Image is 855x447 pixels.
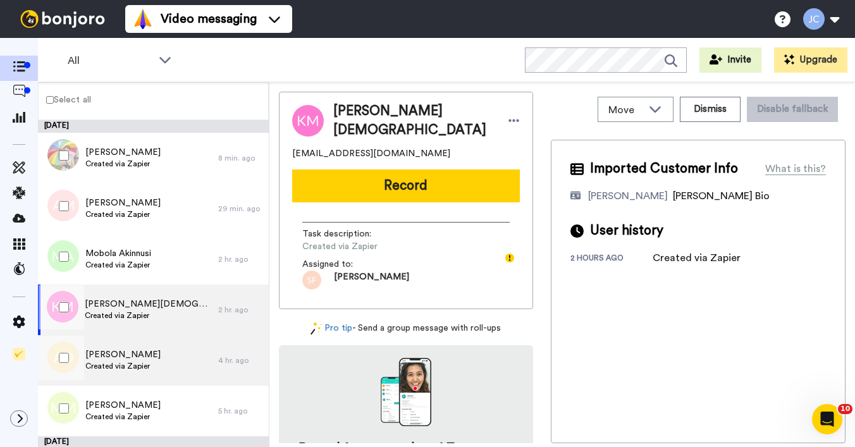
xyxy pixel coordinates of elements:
[590,159,738,178] span: Imported Customer Info
[218,406,262,416] div: 5 hr. ago
[590,221,663,240] span: User history
[838,404,852,414] span: 10
[85,412,161,422] span: Created via Zapier
[38,120,269,133] div: [DATE]
[311,322,352,335] a: Pro tip
[85,197,161,209] span: [PERSON_NAME]
[334,271,409,290] span: [PERSON_NAME]
[747,97,838,122] button: Disable fallback
[774,47,847,73] button: Upgrade
[85,298,212,310] span: [PERSON_NAME][DEMOGRAPHIC_DATA]
[570,253,653,266] div: 2 hours ago
[311,322,322,335] img: magic-wand.svg
[85,247,151,260] span: Mobola Akinnusi
[85,399,161,412] span: [PERSON_NAME]
[588,188,668,204] div: [PERSON_NAME]
[13,348,25,360] img: Checklist.svg
[85,310,212,321] span: Created via Zapier
[653,250,741,266] div: Created via Zapier
[699,47,761,73] button: Invite
[302,240,422,253] span: Created via Zapier
[673,191,770,201] span: [PERSON_NAME] Bio
[302,258,391,271] span: Assigned to:
[812,404,842,434] iframe: Intercom live chat
[292,105,324,137] img: Image of Khadijat Muhammed
[46,96,54,104] input: Select all
[279,322,533,335] div: - Send a group message with roll-ups
[15,10,110,28] img: bj-logo-header-white.svg
[218,305,262,315] div: 2 hr. ago
[680,97,741,122] button: Dismiss
[302,228,391,240] span: Task description :
[218,153,262,163] div: 8 min. ago
[218,204,262,214] div: 29 min. ago
[85,260,151,270] span: Created via Zapier
[133,9,153,29] img: vm-color.svg
[381,358,431,426] img: download
[85,361,161,371] span: Created via Zapier
[292,169,520,202] button: Record
[85,348,161,361] span: [PERSON_NAME]
[85,146,161,159] span: [PERSON_NAME]
[85,209,161,219] span: Created via Zapier
[292,147,450,160] span: [EMAIL_ADDRESS][DOMAIN_NAME]
[85,159,161,169] span: Created via Zapier
[333,102,495,140] span: [PERSON_NAME][DEMOGRAPHIC_DATA]
[765,161,826,176] div: What is this?
[218,355,262,365] div: 4 hr. ago
[68,53,152,68] span: All
[218,254,262,264] div: 2 hr. ago
[504,252,515,264] div: Tooltip anchor
[39,92,91,107] label: Select all
[608,102,643,118] span: Move
[302,271,321,290] img: sf.png
[161,10,257,28] span: Video messaging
